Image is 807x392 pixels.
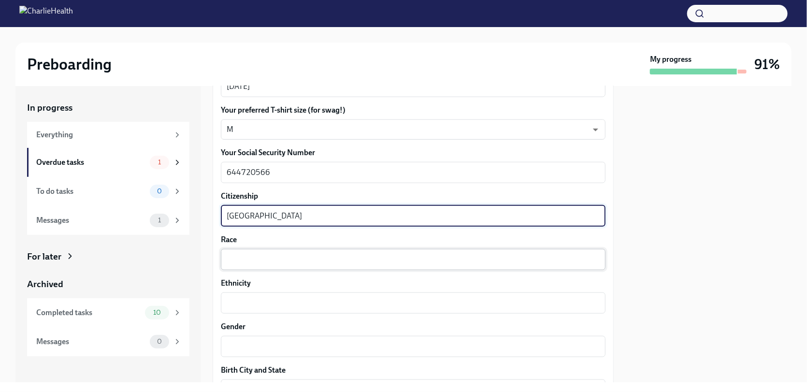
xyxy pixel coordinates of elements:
a: Messages0 [27,327,189,356]
a: For later [27,250,189,263]
a: In progress [27,102,189,114]
div: Overdue tasks [36,157,146,168]
textarea: [DATE] [227,81,600,92]
textarea: 644720566 [227,167,600,178]
span: 0 [151,188,168,195]
textarea: [GEOGRAPHIC_DATA] [227,210,600,222]
h3: 91% [754,56,780,73]
a: Messages1 [27,206,189,235]
div: M [221,119,605,140]
span: 10 [147,309,167,316]
span: 1 [152,159,167,166]
a: Completed tasks10 [27,298,189,327]
label: Your Social Security Number [221,147,605,158]
h2: Preboarding [27,55,112,74]
div: Messages [36,215,146,226]
div: For later [27,250,61,263]
label: Gender [221,321,605,332]
a: Overdue tasks1 [27,148,189,177]
a: To do tasks0 [27,177,189,206]
span: 0 [151,338,168,345]
label: Birth City and State [221,365,605,376]
div: Messages [36,336,146,347]
label: Your preferred T-shirt size (for swag!) [221,105,605,116]
a: Everything [27,122,189,148]
div: Completed tasks [36,307,141,318]
label: Citizenship [221,191,605,202]
div: To do tasks [36,186,146,197]
a: Archived [27,278,189,290]
div: Everything [36,130,169,140]
img: CharlieHealth [19,6,73,21]
label: Ethnicity [221,278,605,289]
span: 1 [152,217,167,224]
strong: My progress [650,54,692,65]
label: Race [221,234,605,245]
